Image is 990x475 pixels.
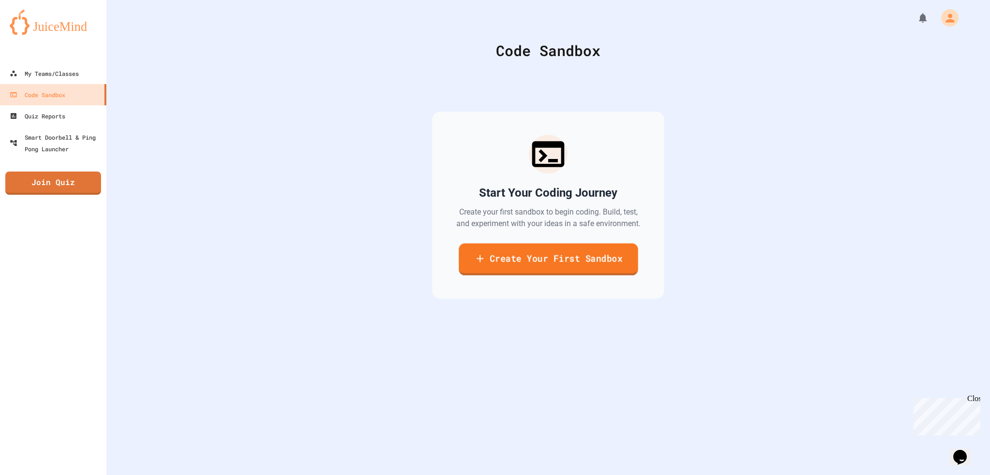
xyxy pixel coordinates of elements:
[131,40,966,61] div: Code Sandbox
[4,4,67,61] div: Chat with us now!Close
[931,7,961,29] div: My Account
[10,89,65,101] div: Code Sandbox
[899,10,931,26] div: My Notifications
[5,172,101,195] a: Join Quiz
[10,131,102,155] div: Smart Doorbell & Ping Pong Launcher
[479,185,617,201] h2: Start Your Coding Journey
[10,68,79,79] div: My Teams/Classes
[455,206,641,230] p: Create your first sandbox to begin coding. Build, test, and experiment with your ideas in a safe ...
[459,244,638,275] a: Create Your First Sandbox
[10,10,97,35] img: logo-orange.svg
[949,436,980,465] iframe: chat widget
[910,394,980,435] iframe: chat widget
[10,110,65,122] div: Quiz Reports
